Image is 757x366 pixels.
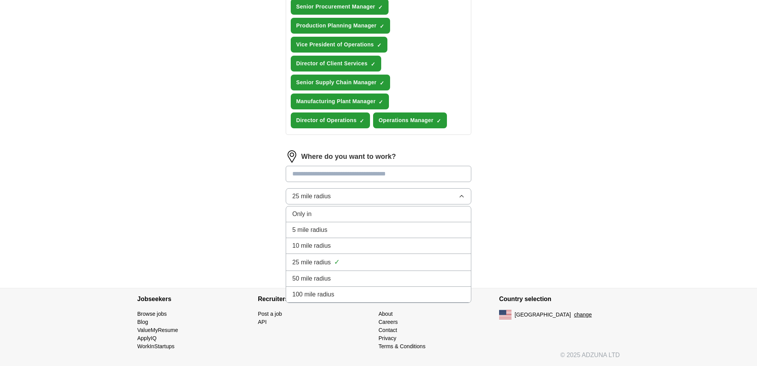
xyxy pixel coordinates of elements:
[296,22,377,30] span: Production Planning Manager
[378,116,433,124] span: Operations Manager
[292,290,334,299] span: 100 mile radius
[292,225,327,235] span: 5 mile radius
[334,257,340,267] span: ✓
[286,150,298,163] img: location.png
[292,241,331,250] span: 10 mile radius
[292,209,312,219] span: Only in
[131,351,626,366] div: © 2025 ADZUNA LTD
[296,41,374,49] span: Vice President of Operations
[378,99,383,105] span: ✓
[137,319,148,325] a: Blog
[436,118,441,124] span: ✓
[378,4,383,10] span: ✓
[360,118,364,124] span: ✓
[296,116,356,124] span: Director of Operations
[378,311,393,317] a: About
[291,56,381,71] button: Director of Client Services✓
[291,37,387,53] button: Vice President of Operations✓
[137,343,174,349] a: WorkInStartups
[296,60,368,68] span: Director of Client Services
[291,112,370,128] button: Director of Operations✓
[378,327,397,333] a: Contact
[292,274,331,283] span: 50 mile radius
[286,188,471,204] button: 25 mile radius
[377,42,382,48] span: ✓
[378,335,396,341] a: Privacy
[258,311,282,317] a: Post a job
[499,288,620,310] h4: Country selection
[378,343,425,349] a: Terms & Conditions
[380,23,384,29] span: ✓
[258,319,267,325] a: API
[296,3,375,11] span: Senior Procurement Manager
[380,80,384,86] span: ✓
[291,94,389,109] button: Manufacturing Plant Manager✓
[296,97,375,106] span: Manufacturing Plant Manager
[292,258,331,267] span: 25 mile radius
[291,18,390,34] button: Production Planning Manager✓
[499,310,511,319] img: US flag
[137,311,167,317] a: Browse jobs
[296,78,377,87] span: Senior Supply Chain Manager
[292,192,331,201] span: 25 mile radius
[137,335,157,341] a: ApplyIQ
[301,152,396,162] label: Where do you want to work?
[378,319,398,325] a: Careers
[291,75,390,90] button: Senior Supply Chain Manager✓
[574,311,592,319] button: change
[373,112,447,128] button: Operations Manager✓
[515,311,571,319] span: [GEOGRAPHIC_DATA]
[371,61,375,67] span: ✓
[137,327,178,333] a: ValueMyResume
